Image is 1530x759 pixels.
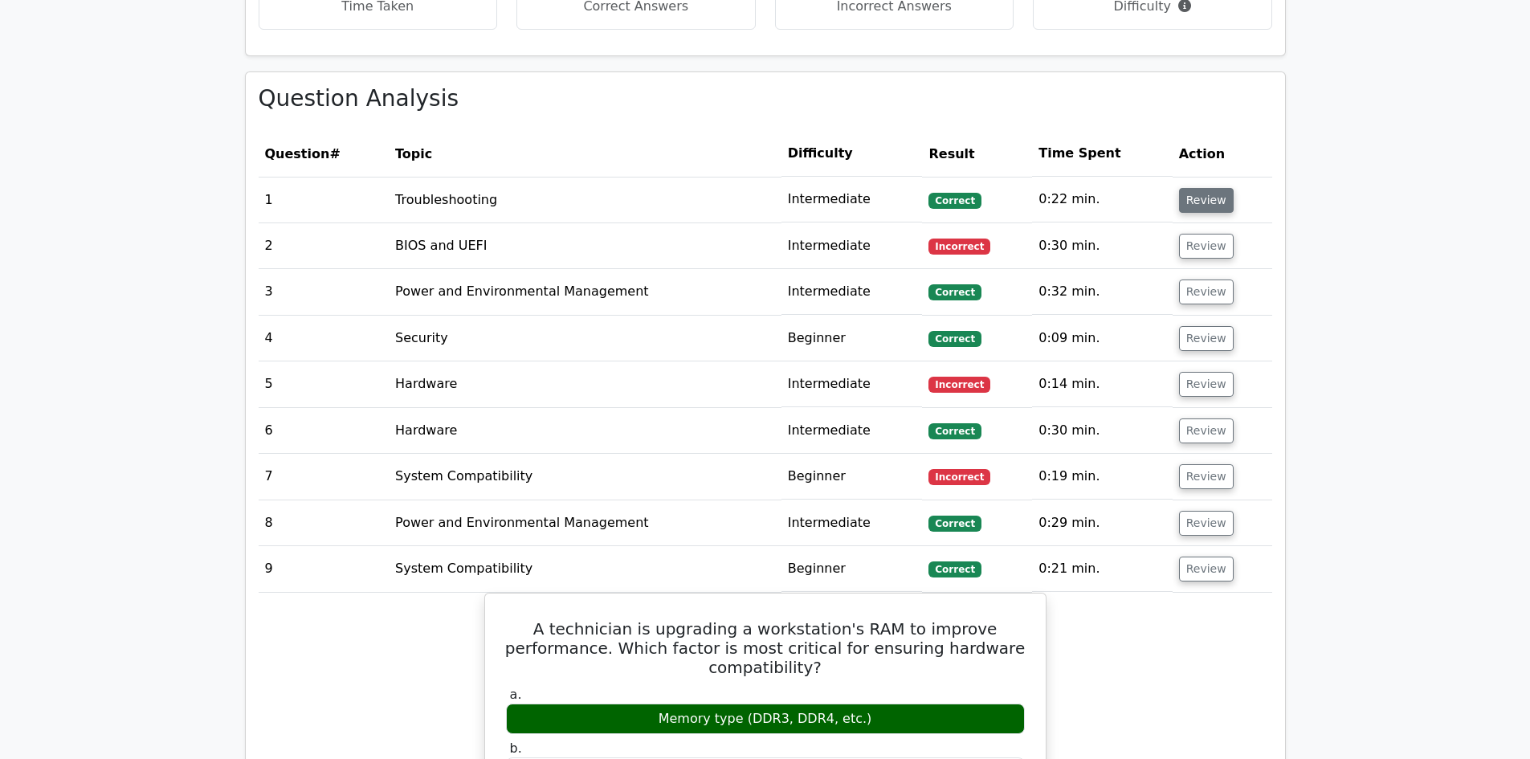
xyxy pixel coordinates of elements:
td: 4 [259,316,390,361]
button: Review [1179,234,1234,259]
button: Review [1179,280,1234,304]
span: Incorrect [928,377,990,393]
td: 0:09 min. [1032,316,1172,361]
h3: Question Analysis [259,85,1272,112]
td: Intermediate [781,500,923,546]
td: Intermediate [781,408,923,454]
span: b. [510,741,522,756]
button: Review [1179,188,1234,213]
td: 8 [259,500,390,546]
span: Incorrect [928,469,990,485]
td: Beginner [781,316,923,361]
td: 0:30 min. [1032,408,1172,454]
th: Result [922,131,1032,177]
td: System Compatibility [389,454,781,500]
button: Review [1179,326,1234,351]
span: Correct [928,193,981,209]
th: Action [1173,131,1272,177]
td: 0:14 min. [1032,361,1172,407]
td: 7 [259,454,390,500]
button: Review [1179,372,1234,397]
button: Review [1179,511,1234,536]
td: Power and Environmental Management [389,269,781,315]
td: 2 [259,223,390,269]
td: Hardware [389,361,781,407]
span: Correct [928,561,981,577]
th: Time Spent [1032,131,1172,177]
td: 0:30 min. [1032,223,1172,269]
button: Review [1179,464,1234,489]
span: Correct [928,331,981,347]
div: Memory type (DDR3, DDR4, etc.) [506,704,1025,735]
span: Incorrect [928,239,990,255]
td: System Compatibility [389,546,781,592]
span: a. [510,687,522,702]
span: Question [265,146,330,161]
td: Intermediate [781,269,923,315]
td: 0:29 min. [1032,500,1172,546]
h5: A technician is upgrading a workstation's RAM to improve performance. Which factor is most critic... [504,619,1026,677]
td: 5 [259,361,390,407]
th: Difficulty [781,131,923,177]
span: Correct [928,284,981,300]
td: BIOS and UEFI [389,223,781,269]
td: 6 [259,408,390,454]
td: 0:19 min. [1032,454,1172,500]
td: 3 [259,269,390,315]
th: Topic [389,131,781,177]
th: # [259,131,390,177]
td: Hardware [389,408,781,454]
td: 0:21 min. [1032,546,1172,592]
button: Review [1179,557,1234,581]
td: 9 [259,546,390,592]
td: Troubleshooting [389,177,781,222]
td: 0:22 min. [1032,177,1172,222]
td: Beginner [781,454,923,500]
td: Security [389,316,781,361]
span: Correct [928,516,981,532]
td: Beginner [781,546,923,592]
td: Intermediate [781,177,923,222]
td: Intermediate [781,223,923,269]
td: 1 [259,177,390,222]
td: Power and Environmental Management [389,500,781,546]
td: 0:32 min. [1032,269,1172,315]
span: Correct [928,423,981,439]
button: Review [1179,418,1234,443]
td: Intermediate [781,361,923,407]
